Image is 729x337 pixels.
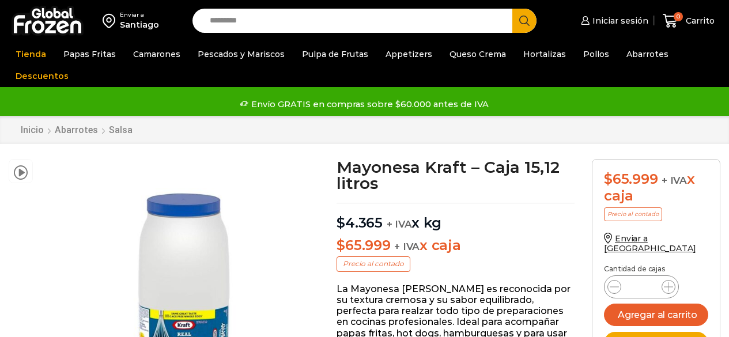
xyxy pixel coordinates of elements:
a: Hortalizas [518,43,572,65]
button: Search button [512,9,537,33]
span: $ [337,237,345,253]
img: address-field-icon.svg [103,11,120,31]
div: Enviar a [120,11,159,19]
a: Papas Fritas [58,43,122,65]
div: Santiago [120,19,159,31]
a: 0 Carrito [660,7,717,35]
span: $ [337,214,345,231]
span: Iniciar sesión [590,15,648,26]
a: Pescados y Mariscos [192,43,290,65]
h1: Mayonesa Kraft – Caja 15,12 litros [337,159,575,191]
a: Pulpa de Frutas [296,43,374,65]
p: Precio al contado [604,207,662,221]
a: Pollos [577,43,615,65]
button: Agregar al carrito [604,304,708,326]
p: x kg [337,203,575,232]
p: x caja [337,237,575,254]
span: $ [604,171,613,187]
p: Precio al contado [337,256,410,271]
div: x caja [604,171,708,205]
p: Cantidad de cajas [604,265,708,273]
a: Camarones [127,43,186,65]
a: Enviar a [GEOGRAPHIC_DATA] [604,233,696,253]
input: Product quantity [630,279,652,295]
span: 0 [674,12,683,21]
span: Carrito [683,15,715,26]
a: Iniciar sesión [578,9,648,32]
span: + IVA [662,175,687,186]
nav: Breadcrumb [20,124,133,135]
span: + IVA [394,241,420,252]
a: Queso Crema [444,43,512,65]
a: Inicio [20,124,44,135]
a: Salsa [108,124,133,135]
a: Descuentos [10,65,74,87]
a: Abarrotes [621,43,674,65]
span: + IVA [387,218,412,230]
bdi: 65.999 [604,171,658,187]
a: Abarrotes [54,124,99,135]
bdi: 65.999 [337,237,390,253]
bdi: 4.365 [337,214,383,231]
a: Tienda [10,43,52,65]
a: Appetizers [380,43,438,65]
